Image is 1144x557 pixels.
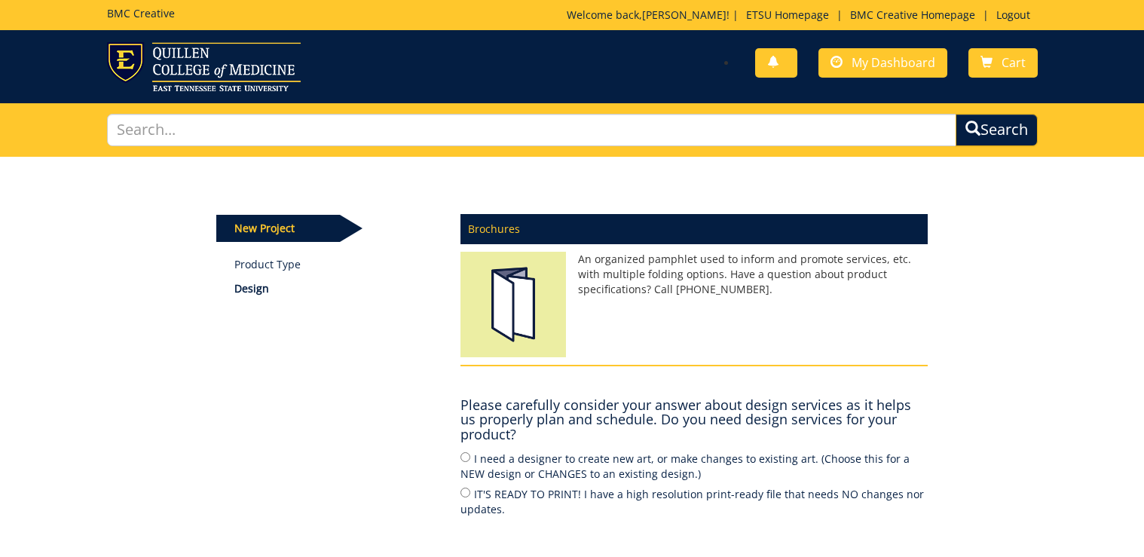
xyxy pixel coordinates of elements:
p: New Project [216,215,340,242]
p: Brochures [460,214,928,244]
span: Cart [1002,54,1026,71]
a: My Dashboard [818,48,947,78]
a: [PERSON_NAME] [642,8,726,22]
a: BMC Creative Homepage [843,8,983,22]
a: ETSU Homepage [739,8,837,22]
input: I need a designer to create new art, or make changes to existing art. (Choose this for a NEW desi... [460,452,470,462]
span: My Dashboard [852,54,935,71]
a: Logout [989,8,1038,22]
a: Cart [968,48,1038,78]
p: Welcome back, ! | | | [567,8,1038,23]
input: Search... [107,114,956,146]
button: Search [956,114,1038,146]
label: IT'S READY TO PRINT! I have a high resolution print-ready file that needs NO changes nor updates. [460,485,928,517]
p: Design [234,281,439,296]
a: Product Type [234,257,439,272]
input: IT'S READY TO PRINT! I have a high resolution print-ready file that needs NO changes nor updates. [460,488,470,497]
p: An organized pamphlet used to inform and promote services, etc. with multiple folding options. Ha... [460,252,928,297]
img: ETSU logo [107,42,301,91]
h5: BMC Creative [107,8,175,19]
label: I need a designer to create new art, or make changes to existing art. (Choose this for a NEW desi... [460,450,928,482]
h4: Please carefully consider your answer about design services as it helps us properly plan and sche... [460,398,928,442]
